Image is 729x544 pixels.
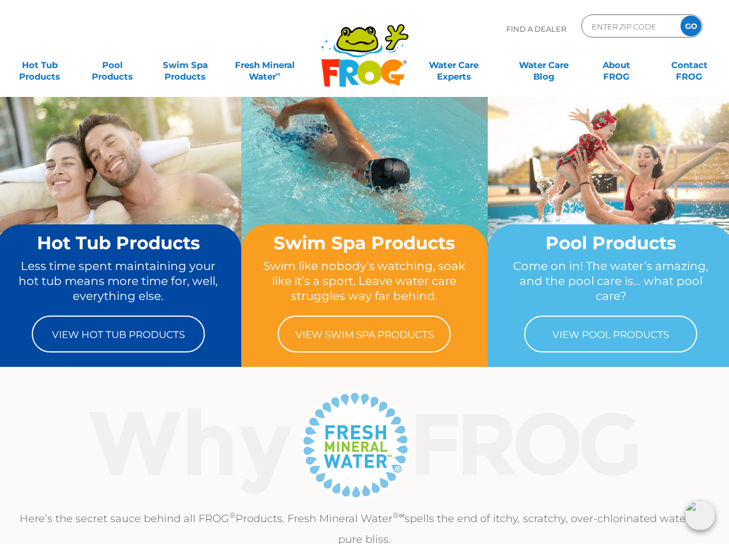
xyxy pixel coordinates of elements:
a: Water CareExperts [408,54,500,77]
input: Zip Code Form [590,18,668,35]
p: Come on in! The water’s amazing, and the pool care is… what pool care? [510,258,712,304]
a: AboutFROG [588,54,645,77]
a: Hot TubProducts [12,54,68,77]
p: Swim like nobody’s watching, soak like it’s a sport. Leave water care struggles way far behind. [263,258,466,304]
a: Fresh MineralWater∞ [229,54,300,77]
h2: Pool Products [510,233,712,253]
input: GO [681,16,701,36]
img: openIcon [685,500,715,530]
img: home-banner-swim-spa-short [241,96,488,280]
a: ContactFROG [661,54,717,77]
a: View Pool Products [524,316,697,352]
img: Why Frog [66,387,663,502]
p: Less time spent maintaining your hot tub means more time for, well, everything else. [17,258,220,304]
a: View Hot Tub Products [32,316,205,352]
a: PoolProducts [84,54,141,77]
a: Swim SpaProducts [157,54,214,77]
sup: ∞ [276,70,281,78]
h2: Hot Tub Products [17,233,220,253]
p: Find A Dealer [506,14,566,43]
sup: ® [229,511,235,520]
sup: ®∞ [392,511,405,520]
a: Water CareBlog [516,54,573,77]
a: View Swim Spa Products [278,316,451,352]
h2: Swim Spa Products [263,233,466,253]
